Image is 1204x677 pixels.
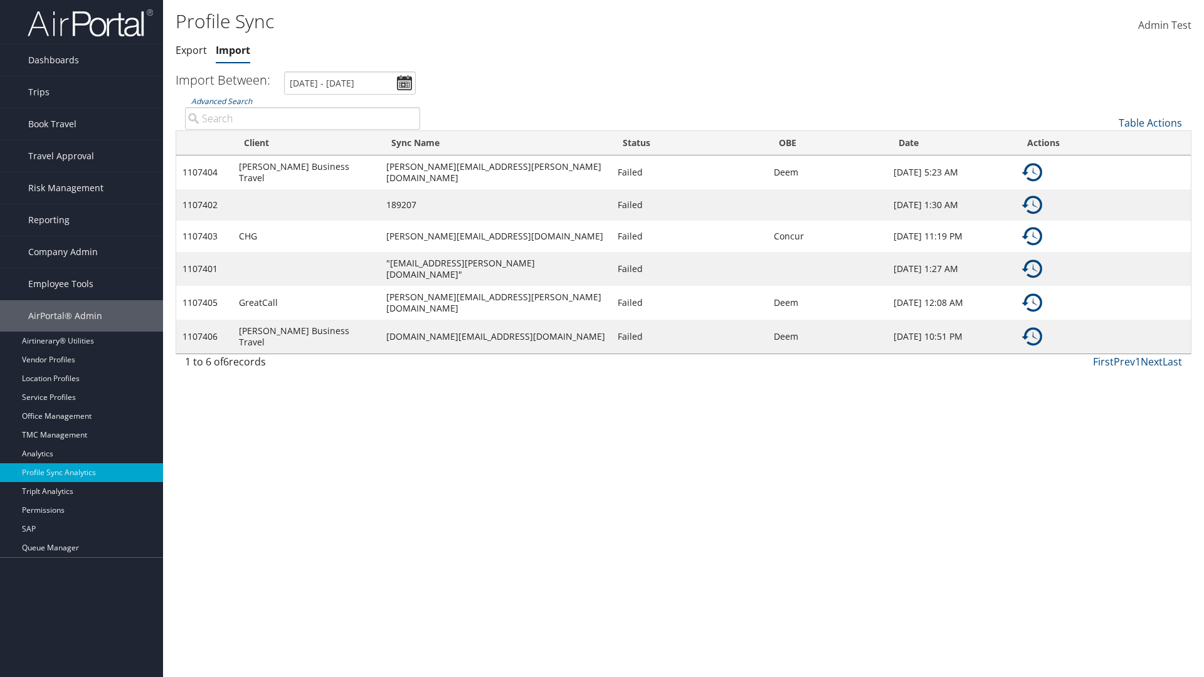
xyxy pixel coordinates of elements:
[1022,296,1042,308] a: Details
[611,131,768,155] th: Status: activate to sort column descending
[887,189,1016,221] td: [DATE] 1:30 AM
[611,286,768,320] td: Failed
[1022,330,1042,342] a: Details
[1016,131,1191,155] th: Actions
[28,268,93,300] span: Employee Tools
[28,140,94,172] span: Travel Approval
[1114,355,1135,369] a: Prev
[1022,198,1042,210] a: Details
[380,155,611,189] td: [PERSON_NAME][EMAIL_ADDRESS][PERSON_NAME][DOMAIN_NAME]
[28,108,77,140] span: Book Travel
[380,286,611,320] td: [PERSON_NAME][EMAIL_ADDRESS][PERSON_NAME][DOMAIN_NAME]
[176,252,233,286] td: 1107401
[233,155,380,189] td: [PERSON_NAME] Business Travel
[28,45,79,76] span: Dashboards
[1138,18,1191,32] span: Admin Test
[611,155,768,189] td: Failed
[1022,165,1042,177] a: Details
[176,189,233,221] td: 1107402
[887,252,1016,286] td: [DATE] 1:27 AM
[28,300,102,332] span: AirPortal® Admin
[223,355,229,369] span: 6
[185,107,420,130] input: Advanced Search
[1119,116,1182,130] a: Table Actions
[176,71,270,88] h3: Import Between:
[380,221,611,252] td: [PERSON_NAME][EMAIL_ADDRESS][DOMAIN_NAME]
[1022,226,1042,246] img: ta-history.png
[1138,6,1191,45] a: Admin Test
[176,221,233,252] td: 1107403
[887,155,1016,189] td: [DATE] 5:23 AM
[233,286,380,320] td: GreatCall
[28,8,153,38] img: airportal-logo.png
[380,252,611,286] td: "[EMAIL_ADDRESS][PERSON_NAME][DOMAIN_NAME]"
[176,286,233,320] td: 1107405
[887,131,1016,155] th: Date: activate to sort column ascending
[1022,327,1042,347] img: ta-history.png
[28,76,50,108] span: Trips
[28,172,103,204] span: Risk Management
[28,236,98,268] span: Company Admin
[1022,262,1042,274] a: Details
[1135,355,1141,369] a: 1
[380,320,611,354] td: [DOMAIN_NAME][EMAIL_ADDRESS][DOMAIN_NAME]
[611,189,768,221] td: Failed
[176,8,853,34] h1: Profile Sync
[1022,229,1042,241] a: Details
[1141,355,1163,369] a: Next
[185,354,420,375] div: 1 to 6 of records
[216,43,250,57] a: Import
[1022,293,1042,313] img: ta-history.png
[380,189,611,221] td: 189207
[768,155,887,189] td: Deem
[611,320,768,354] td: Failed
[1022,195,1042,215] img: ta-history.png
[768,320,887,354] td: Deem
[611,221,768,252] td: Failed
[1093,355,1114,369] a: First
[380,131,611,155] th: Sync Name: activate to sort column ascending
[233,221,380,252] td: CHG
[887,221,1016,252] td: [DATE] 11:19 PM
[176,155,233,189] td: 1107404
[176,43,207,57] a: Export
[887,320,1016,354] td: [DATE] 10:51 PM
[887,286,1016,320] td: [DATE] 12:08 AM
[284,71,416,95] input: [DATE] - [DATE]
[1163,355,1182,369] a: Last
[611,252,768,286] td: Failed
[1022,162,1042,182] img: ta-history.png
[768,286,887,320] td: Deem
[768,221,887,252] td: Concur
[768,131,887,155] th: OBE: activate to sort column ascending
[176,320,233,354] td: 1107406
[191,96,252,107] a: Advanced Search
[233,320,380,354] td: [PERSON_NAME] Business Travel
[28,204,70,236] span: Reporting
[1022,259,1042,279] img: ta-history.png
[233,131,380,155] th: Client: activate to sort column ascending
